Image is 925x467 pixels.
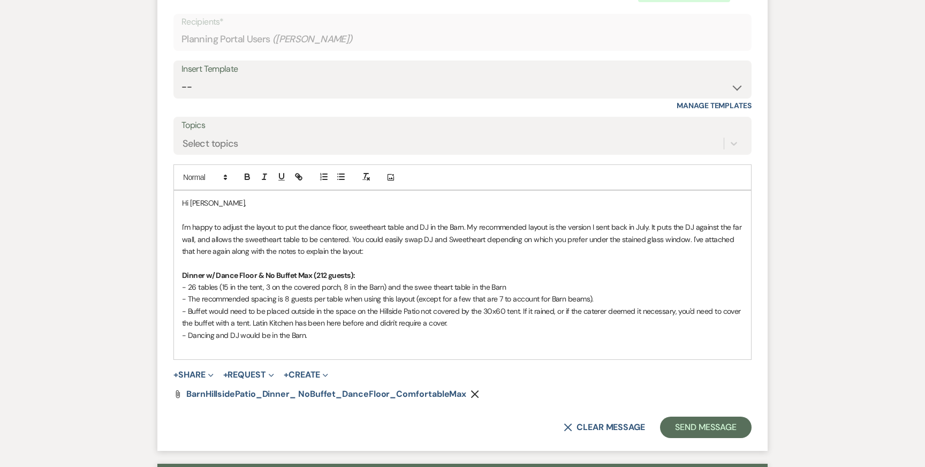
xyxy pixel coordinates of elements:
[182,221,743,257] p: I'm happy to adjust the layout to put the dance floor, sweetheart table and DJ in the Barn. My re...
[660,417,752,438] button: Send Message
[182,294,594,304] span: - The recommended spacing is 8 guests per table when using this layout (except for a few that are...
[284,371,328,379] button: Create
[183,137,238,151] div: Select topics
[186,388,466,400] span: BarnHillsidePatio_Dinner_ NoBuffet_DanceFloor_ComfortableMax
[223,371,274,379] button: Request
[173,371,178,379] span: +
[182,197,743,209] p: Hi [PERSON_NAME],
[677,101,752,110] a: Manage Templates
[182,270,355,280] strong: Dinner w/ Dance Floor & No Buffet Max (212 guests):
[181,29,744,50] div: Planning Portal Users
[284,371,289,379] span: +
[186,390,466,398] a: BarnHillsidePatio_Dinner_ NoBuffet_DanceFloor_ComfortableMax
[181,15,744,29] p: Recipients*
[223,371,228,379] span: +
[182,330,307,340] span: - Dancing and DJ would be in the Barn.
[173,371,214,379] button: Share
[182,282,506,292] span: - 26 tables (15 in the tent, 3 on the covered porch, 8 in the Barn) and the swee theart table in ...
[181,118,744,133] label: Topics
[272,32,353,47] span: ( [PERSON_NAME] )
[564,423,645,432] button: Clear message
[181,62,744,77] div: Insert Template
[182,306,742,328] span: - Buffet would need to be placed outside in the space on the Hillside Patio not covered by the 30...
